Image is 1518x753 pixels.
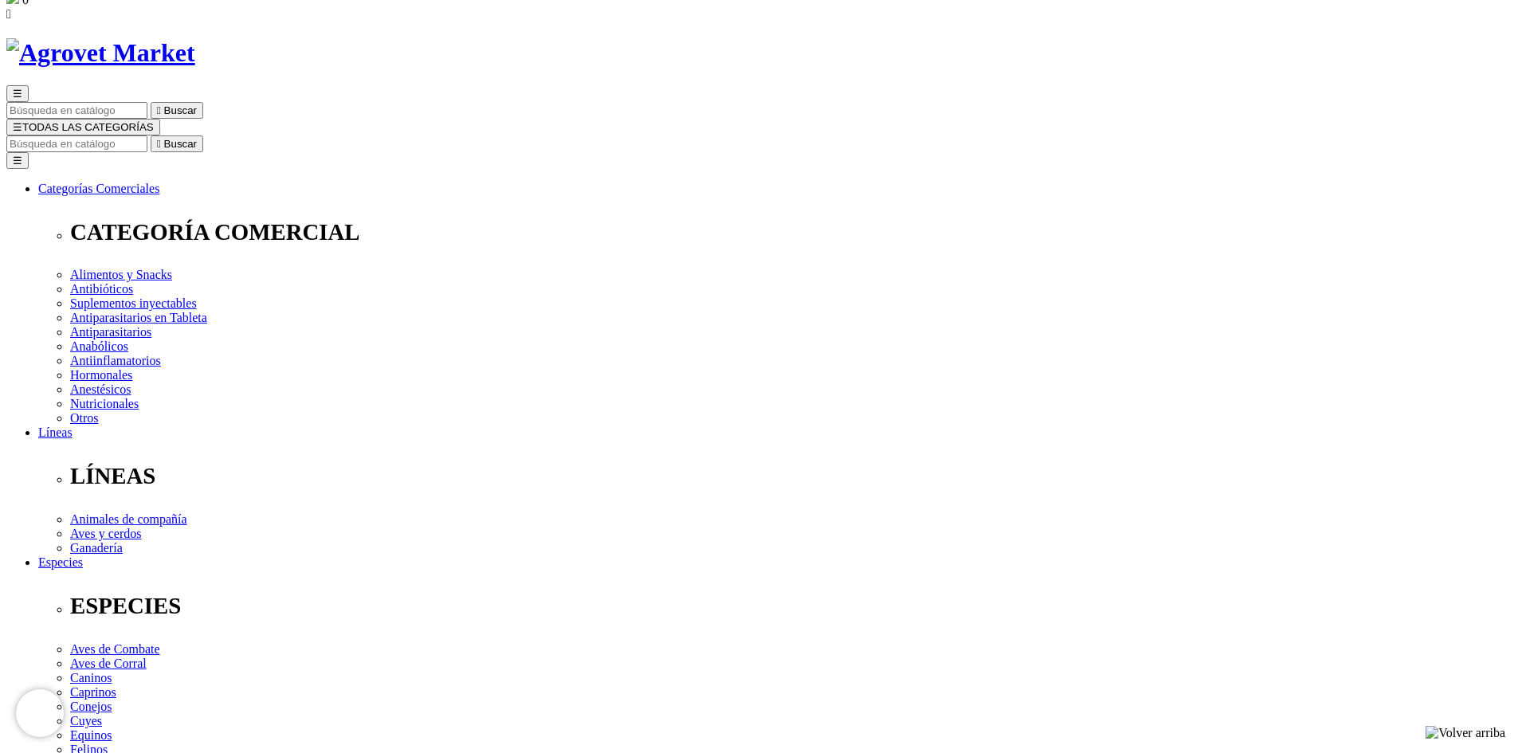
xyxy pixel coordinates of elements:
a: Hormonales [70,368,132,382]
a: Nutricionales [70,397,139,410]
a: Antiparasitarios en Tableta [70,311,207,324]
a: Aves y cerdos [70,527,141,540]
button:  Buscar [151,102,203,119]
i:  [157,104,161,116]
a: Ganadería [70,541,123,555]
a: Caninos [70,671,112,684]
a: Anabólicos [70,339,128,353]
img: Volver arriba [1426,726,1505,740]
a: Otros [70,411,99,425]
button: ☰TODAS LAS CATEGORÍAS [6,119,160,135]
a: Equinos [70,728,112,742]
a: Conejos [70,700,112,713]
button:  Buscar [151,135,203,152]
a: Aves de Combate [70,642,160,656]
a: Anestésicos [70,382,131,396]
a: Antibióticos [70,282,133,296]
span: ☰ [13,121,22,133]
button: ☰ [6,152,29,169]
p: ESPECIES [70,593,1512,619]
a: Suplementos inyectables [70,296,197,310]
i:  [157,138,161,150]
p: CATEGORÍA COMERCIAL [70,219,1512,245]
a: Aves de Corral [70,657,147,670]
span: ☰ [13,88,22,100]
a: Alimentos y Snacks [70,268,172,281]
img: Agrovet Market [6,38,195,68]
span: Buscar [164,104,197,116]
i:  [6,7,11,21]
p: LÍNEAS [70,463,1512,489]
a: Especies [38,555,83,569]
a: Antiparasitarios [70,325,151,339]
iframe: Brevo live chat [16,689,64,737]
a: Categorías Comerciales [38,182,159,195]
input: Buscar [6,135,147,152]
button: ☰ [6,85,29,102]
a: Antiinflamatorios [70,354,161,367]
span: Buscar [164,138,197,150]
a: Cuyes [70,714,102,728]
a: Caprinos [70,685,116,699]
a: Animales de compañía [70,512,187,526]
a: Líneas [38,426,73,439]
input: Buscar [6,102,147,119]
